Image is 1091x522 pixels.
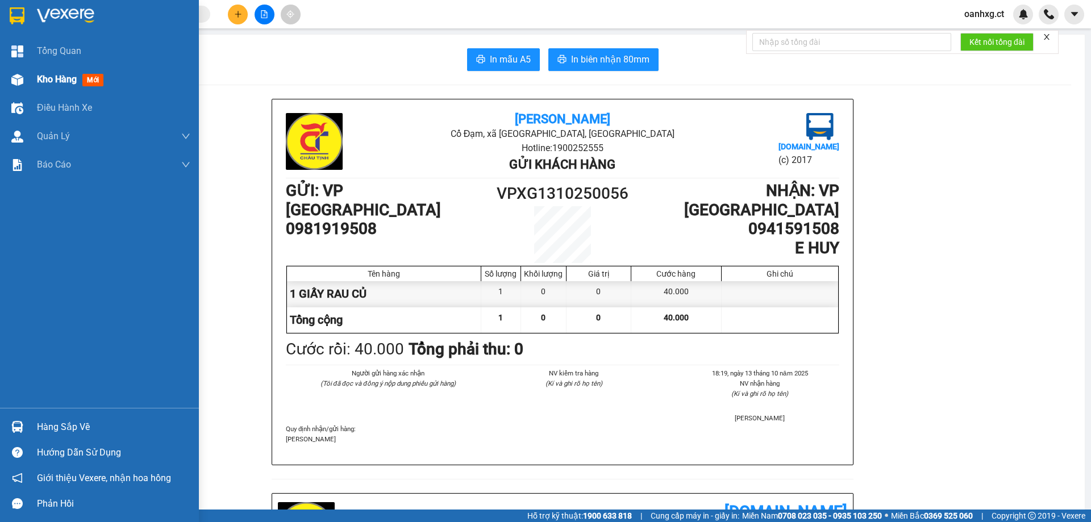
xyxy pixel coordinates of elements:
span: | [640,510,642,522]
i: (Kí và ghi rõ họ tên) [545,379,602,387]
span: printer [476,55,485,65]
span: | [981,510,983,522]
div: 1 GIẤY RAU CỦ [287,281,481,307]
img: logo.jpg [286,113,343,170]
span: Hỗ trợ kỹ thuật: [527,510,632,522]
strong: 0369 525 060 [924,511,973,520]
img: dashboard-icon [11,45,23,57]
li: Cổ Đạm, xã [GEOGRAPHIC_DATA], [GEOGRAPHIC_DATA] [378,127,747,141]
img: solution-icon [11,159,23,171]
span: In biên nhận 80mm [571,52,649,66]
span: plus [234,10,242,18]
div: Khối lượng [524,269,563,278]
b: NHẬN : VP [GEOGRAPHIC_DATA] [684,181,839,219]
h1: E HUY [632,239,839,258]
strong: 0708 023 035 - 0935 103 250 [778,511,882,520]
button: aim [281,5,301,24]
img: warehouse-icon [11,131,23,143]
li: Hotline: 1900252555 [106,42,475,56]
b: GỬI : VP [GEOGRAPHIC_DATA] [14,82,169,120]
div: 0 [521,281,567,307]
span: Miền Bắc [891,510,973,522]
h1: VPXG1310250056 [493,181,632,206]
span: Báo cáo [37,157,71,172]
li: Người gửi hàng xác nhận [309,368,467,378]
b: Tổng phải thu: 0 [409,340,523,358]
b: [DOMAIN_NAME] [724,502,847,521]
b: [DOMAIN_NAME] [778,142,839,151]
span: close [1043,33,1051,41]
span: aim [286,10,294,18]
span: notification [12,473,23,483]
li: NV kiểm tra hàng [494,368,653,378]
b: [PERSON_NAME] [515,112,610,126]
li: 18:19, ngày 13 tháng 10 năm 2025 [681,368,839,378]
span: In mẫu A5 [490,52,531,66]
span: Tổng cộng [290,313,343,327]
div: Giá trị [569,269,628,278]
img: phone-icon [1044,9,1054,19]
div: 0 [567,281,631,307]
div: Phản hồi [37,495,190,512]
h1: 0981919508 [286,219,493,239]
span: down [181,132,190,141]
li: (c) 2017 [778,153,839,167]
div: 1 [481,281,521,307]
div: Ghi chú [724,269,835,278]
button: plus [228,5,248,24]
div: 40.000 [631,281,722,307]
div: Hướng dẫn sử dụng [37,444,190,461]
span: oanhxg.ct [955,7,1013,21]
span: Giới thiệu Vexere, nhận hoa hồng [37,471,171,485]
h1: 0941591508 [632,219,839,239]
span: 0 [596,313,601,322]
button: Kết nối tổng đài [960,33,1034,51]
img: icon-new-feature [1018,9,1028,19]
span: mới [82,74,103,86]
span: down [181,160,190,169]
i: (Tôi đã đọc và đồng ý nộp dung phiếu gửi hàng) [320,379,456,387]
div: Hàng sắp về [37,419,190,436]
span: Điều hành xe [37,101,92,115]
span: ⚪️ [885,513,888,518]
button: printerIn mẫu A5 [467,48,540,71]
li: Cổ Đạm, xã [GEOGRAPHIC_DATA], [GEOGRAPHIC_DATA] [106,28,475,42]
button: file-add [255,5,274,24]
div: Quy định nhận/gửi hàng : [286,424,839,444]
button: printerIn biên nhận 80mm [548,48,659,71]
i: (Kí và ghi rõ họ tên) [731,390,788,398]
span: Tổng Quan [37,44,81,58]
span: question-circle [12,447,23,458]
img: logo-vxr [10,7,24,24]
b: Gửi khách hàng [509,157,615,172]
b: GỬI : VP [GEOGRAPHIC_DATA] [286,181,441,219]
span: caret-down [1069,9,1080,19]
img: warehouse-icon [11,74,23,86]
div: Cước hàng [634,269,718,278]
img: logo.jpg [806,113,834,140]
li: Hotline: 1900252555 [378,141,747,155]
img: warehouse-icon [11,102,23,114]
span: Miền Nam [742,510,882,522]
span: 1 [498,313,503,322]
span: 0 [541,313,545,322]
span: Quản Lý [37,129,70,143]
span: copyright [1028,512,1036,520]
img: warehouse-icon [11,421,23,433]
span: printer [557,55,567,65]
span: 40.000 [664,313,689,322]
div: Tên hàng [290,269,478,278]
li: NV nhận hàng [681,378,839,389]
span: Cung cấp máy in - giấy in: [651,510,739,522]
div: Số lượng [484,269,518,278]
img: logo.jpg [14,14,71,71]
span: file-add [260,10,268,18]
span: Kho hàng [37,74,77,85]
p: [PERSON_NAME] [286,434,839,444]
span: message [12,498,23,509]
div: Cước rồi : 40.000 [286,337,404,362]
li: [PERSON_NAME] [681,413,839,423]
strong: 1900 633 818 [583,511,632,520]
input: Nhập số tổng đài [752,33,951,51]
span: Kết nối tổng đài [969,36,1025,48]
